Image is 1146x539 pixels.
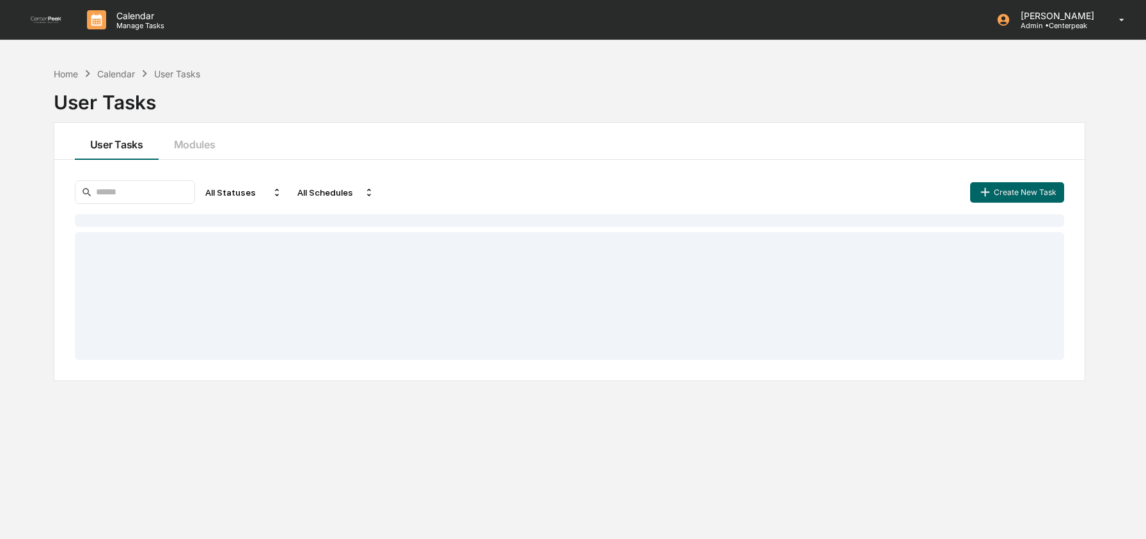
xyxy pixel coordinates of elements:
[54,81,1085,114] div: User Tasks
[1010,10,1101,21] p: [PERSON_NAME]
[970,182,1064,203] button: Create New Task
[154,68,200,79] div: User Tasks
[54,68,78,79] div: Home
[159,123,231,160] button: Modules
[97,68,135,79] div: Calendar
[200,182,287,203] div: All Statuses
[31,17,61,23] img: logo
[106,21,171,30] p: Manage Tasks
[75,123,159,160] button: User Tasks
[1010,21,1101,30] p: Admin • Centerpeak
[106,10,171,21] p: Calendar
[292,182,379,203] div: All Schedules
